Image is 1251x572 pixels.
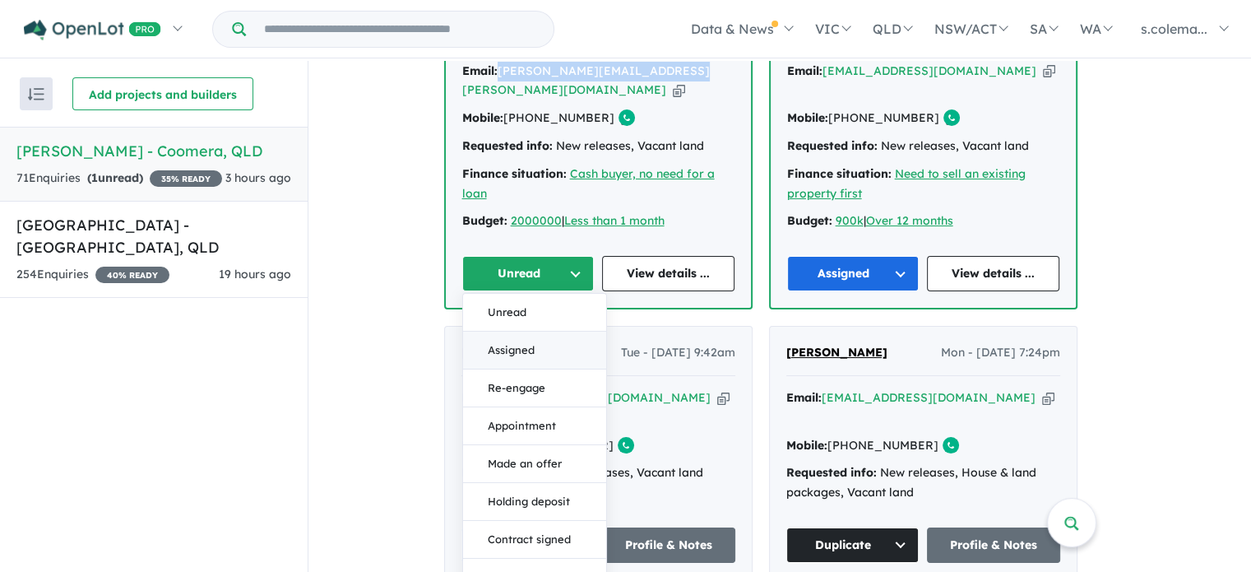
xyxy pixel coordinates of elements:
[1043,63,1055,80] button: Copy
[786,345,887,360] span: [PERSON_NAME]
[717,389,730,407] button: Copy
[787,212,1059,231] div: |
[463,407,606,445] button: Appointment
[16,214,291,258] h5: [GEOGRAPHIC_DATA] - [GEOGRAPHIC_DATA] , QLD
[941,343,1060,363] span: Mon - [DATE] 7:24pm
[602,528,735,563] a: Profile & Notes
[786,390,822,405] strong: Email:
[462,138,553,153] strong: Requested info:
[828,110,939,125] a: [PHONE_NUMBER]
[463,445,606,483] button: Made an offer
[225,170,291,185] span: 3 hours ago
[462,63,498,78] strong: Email:
[927,256,1059,291] a: View details ...
[786,343,887,363] a: [PERSON_NAME]
[673,81,685,99] button: Copy
[503,110,614,125] a: [PHONE_NUMBER]
[463,370,606,407] button: Re-engage
[463,483,606,521] button: Holding deposit
[461,343,563,363] a: [PERSON_NAME]
[497,390,711,405] a: [EMAIL_ADDRESS][DOMAIN_NAME]
[461,528,595,563] button: Assigned
[836,213,864,228] a: 900k
[462,213,507,228] strong: Budget:
[787,110,828,125] strong: Mobile:
[150,170,222,187] span: 35 % READY
[787,63,822,78] strong: Email:
[787,137,1059,156] div: New releases, Vacant land
[786,465,877,480] strong: Requested info:
[564,213,665,228] a: Less than 1 month
[511,213,562,228] a: 2000000
[927,528,1060,563] a: Profile & Notes
[87,170,143,185] strong: ( unread)
[95,267,169,283] span: 40 % READY
[91,170,98,185] span: 1
[786,528,920,563] button: Duplicate
[462,256,595,291] button: Unread
[249,12,550,47] input: Try estate name, suburb, builder or developer
[503,438,614,453] a: [PHONE_NUMBER]
[1141,21,1207,37] span: s.colema...
[463,521,606,559] button: Contract signed
[461,345,563,360] span: [PERSON_NAME]
[462,166,715,201] a: Cash buyer, no need for a loan
[786,438,827,453] strong: Mobile:
[787,138,878,153] strong: Requested info:
[1042,389,1054,407] button: Copy
[463,294,606,332] button: Unread
[866,213,953,228] a: Over 12 months
[463,332,606,370] button: Assigned
[621,343,735,363] span: Tue - [DATE] 9:42am
[822,63,1036,78] a: [EMAIL_ADDRESS][DOMAIN_NAME]
[786,463,1060,503] div: New releases, House & land packages, Vacant land
[462,110,503,125] strong: Mobile:
[461,390,497,405] strong: Email:
[602,256,734,291] a: View details ...
[787,166,892,181] strong: Finance situation:
[16,265,169,285] div: 254 Enquir ies
[219,267,291,281] span: 19 hours ago
[462,212,734,231] div: |
[787,213,832,228] strong: Budget:
[462,137,734,156] div: New releases, Vacant land
[787,256,920,291] button: Assigned
[822,390,1036,405] a: [EMAIL_ADDRESS][DOMAIN_NAME]
[462,63,710,98] a: [PERSON_NAME][EMAIL_ADDRESS][PERSON_NAME][DOMAIN_NAME]
[827,438,938,453] a: [PHONE_NUMBER]
[461,438,503,453] strong: Mobile:
[72,77,253,110] button: Add projects and builders
[461,463,735,483] div: New releases, Vacant land
[462,166,567,181] strong: Finance situation:
[28,88,44,100] img: sort.svg
[787,166,1026,201] a: Need to sell an existing property first
[16,140,291,162] h5: [PERSON_NAME] - Coomera , QLD
[461,465,552,480] strong: Requested info:
[24,20,161,40] img: Openlot PRO Logo White
[16,169,222,188] div: 71 Enquir ies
